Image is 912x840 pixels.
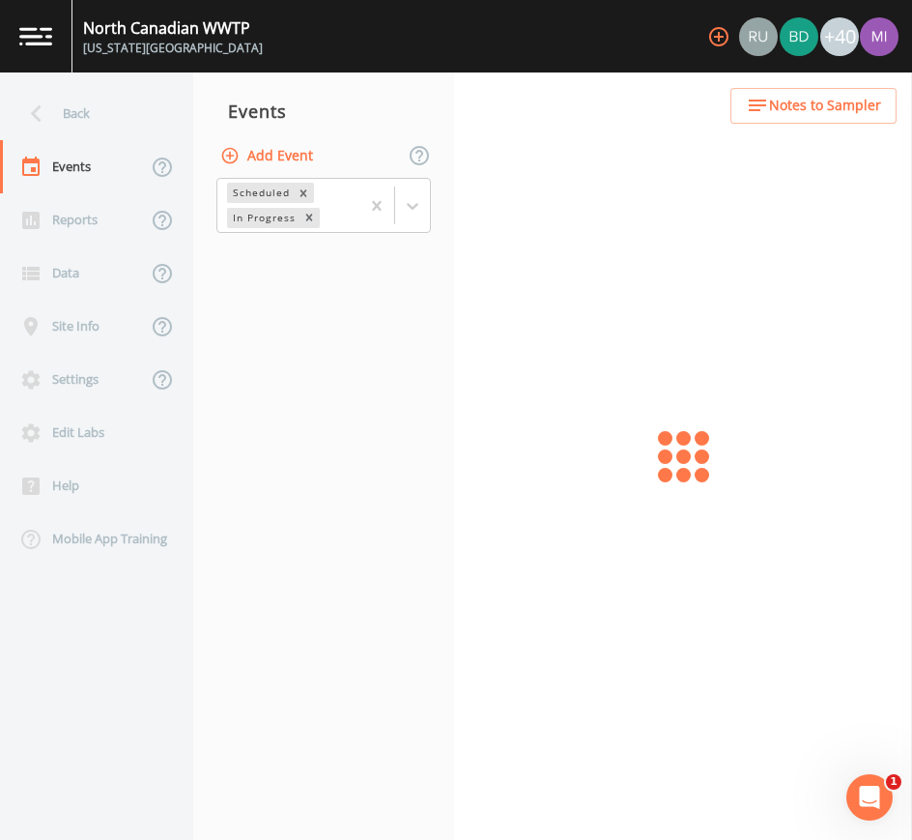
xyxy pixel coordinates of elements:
[769,94,881,118] span: Notes to Sampler
[299,208,320,228] div: Remove In Progress
[83,40,263,57] div: [US_STATE][GEOGRAPHIC_DATA]
[860,17,898,56] img: 11d739c36d20347f7b23fdbf2a9dc2c5
[780,17,818,56] img: 9f682ec1c49132a47ef547787788f57d
[216,138,321,174] button: Add Event
[193,87,454,135] div: Events
[738,17,779,56] div: Russell Schindler
[846,774,893,821] iframe: Intercom live chat
[227,183,293,203] div: Scheduled
[886,774,901,790] span: 1
[730,88,897,124] button: Notes to Sampler
[227,208,299,228] div: In Progress
[779,17,819,56] div: Brock DeVeau
[739,17,778,56] img: a5c06d64ce99e847b6841ccd0307af82
[820,17,859,56] div: +40
[293,183,314,203] div: Remove Scheduled
[83,16,263,40] div: North Canadian WWTP
[19,27,52,45] img: logo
